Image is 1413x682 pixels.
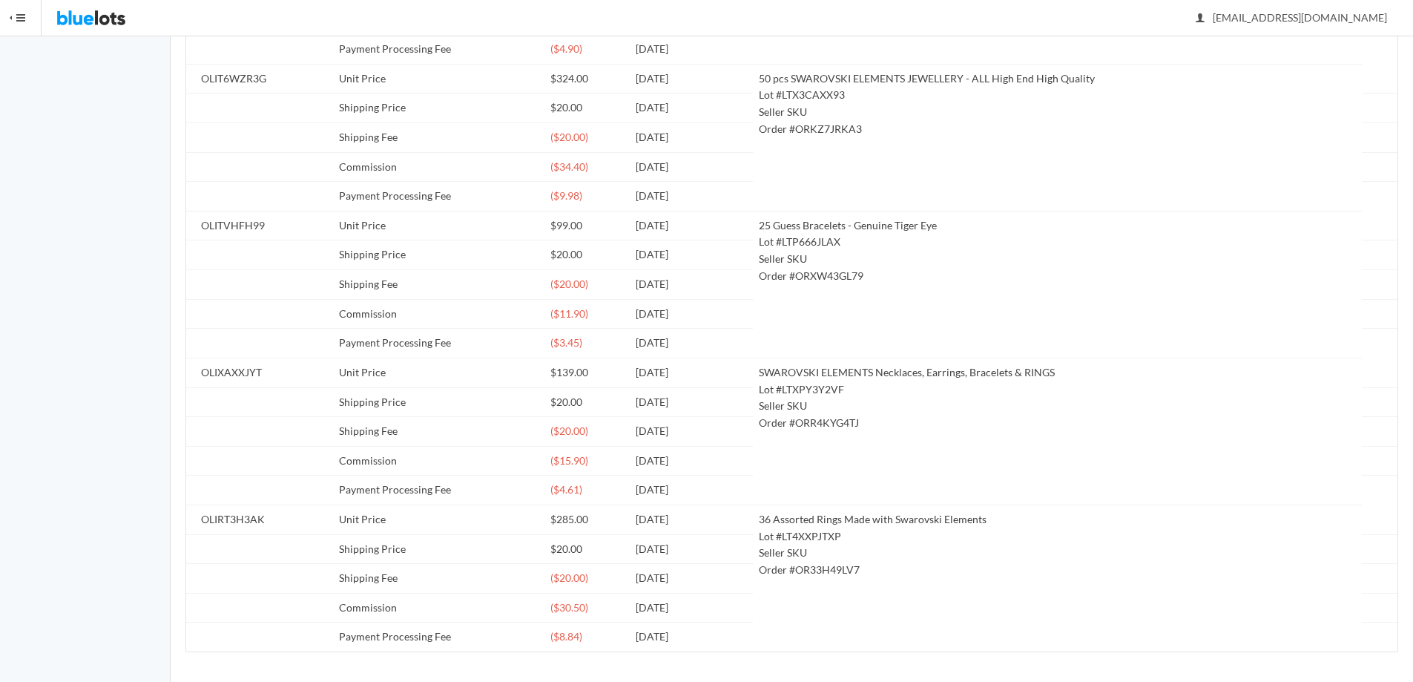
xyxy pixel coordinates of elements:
span: ($11.90) [550,307,588,320]
span: [EMAIL_ADDRESS][DOMAIN_NAME] [1196,11,1387,24]
td: Payment Processing Fee [333,182,544,212]
td: $139.00 [544,358,629,387]
td: 36 Assorted Rings Made with Swarovski Elements Lot #LT4XXPJTXP Seller SKU Order #OR33H49LV7 [753,505,1363,652]
td: Shipping Price [333,387,544,417]
td: $20.00 [544,240,629,270]
td: Payment Processing Fee [333,35,544,65]
span: ($20.00) [550,278,588,290]
td: [DATE] [630,152,753,182]
span: ($34.40) [550,160,588,173]
td: Unit Price [333,358,544,387]
td: SWAROVSKI ELEMENTS Necklaces, Earrings, Bracelets & RINGS Lot #LTXPY3Y2VF Seller SKU Order #ORR4K... [753,358,1363,505]
span: ($20.00) [550,424,588,437]
td: Shipping Fee [333,564,544,594]
span: ($8.84) [550,630,582,643]
td: OLIRT3H3AK [186,505,333,534]
td: $324.00 [544,64,629,94]
td: $285.00 [544,505,629,534]
td: [DATE] [630,358,753,387]
td: [DATE] [630,123,753,153]
td: [DATE] [630,240,753,270]
td: $20.00 [544,94,629,123]
td: Commission [333,593,544,623]
td: OLIXAXXJYT [186,358,333,387]
td: [DATE] [630,564,753,594]
td: [DATE] [630,182,753,212]
span: ($20.00) [550,571,588,584]
td: Unit Price [333,64,544,94]
td: [DATE] [630,270,753,300]
td: Commission [333,446,544,476]
td: Unit Price [333,211,544,240]
td: 50 pcs SWAROVSKI ELEMENTS JEWELLERY - ALL High End High Quality Lot #LTX3CAXX93 Seller SKU Order ... [753,64,1363,211]
td: [DATE] [630,534,753,564]
td: $20.00 [544,387,629,417]
td: Shipping Price [333,94,544,123]
span: ($9.98) [550,189,582,202]
td: 25 Guess Bracelets - Genuine Tiger Eye Lot #LTP666JLAX Seller SKU Order #ORXW43GL79 [753,211,1363,358]
td: [DATE] [630,211,753,240]
td: [DATE] [630,623,753,652]
td: Shipping Fee [333,270,544,300]
td: [DATE] [630,505,753,534]
td: [DATE] [630,417,753,447]
td: Commission [333,152,544,182]
td: [DATE] [630,387,753,417]
td: $20.00 [544,534,629,564]
td: $99.00 [544,211,629,240]
span: ($30.50) [550,601,588,614]
td: Shipping Fee [333,417,544,447]
td: Shipping Price [333,534,544,564]
td: [DATE] [630,593,753,623]
td: Shipping Fee [333,123,544,153]
span: ($4.61) [550,483,582,496]
td: [DATE] [630,94,753,123]
td: Payment Processing Fee [333,476,544,505]
span: ($15.90) [550,454,588,467]
td: [DATE] [630,35,753,65]
td: OLIT6WZR3G [186,64,333,94]
span: ($4.90) [550,42,582,55]
td: [DATE] [630,64,753,94]
span: ($3.45) [550,336,582,349]
td: [DATE] [630,446,753,476]
td: Unit Price [333,505,544,534]
td: [DATE] [630,476,753,505]
td: Payment Processing Fee [333,623,544,652]
td: OLITVHFH99 [186,211,333,240]
td: Commission [333,299,544,329]
span: ($20.00) [550,131,588,143]
ion-icon: person [1193,12,1208,26]
td: Shipping Price [333,240,544,270]
td: [DATE] [630,299,753,329]
td: [DATE] [630,329,753,358]
td: Payment Processing Fee [333,329,544,358]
